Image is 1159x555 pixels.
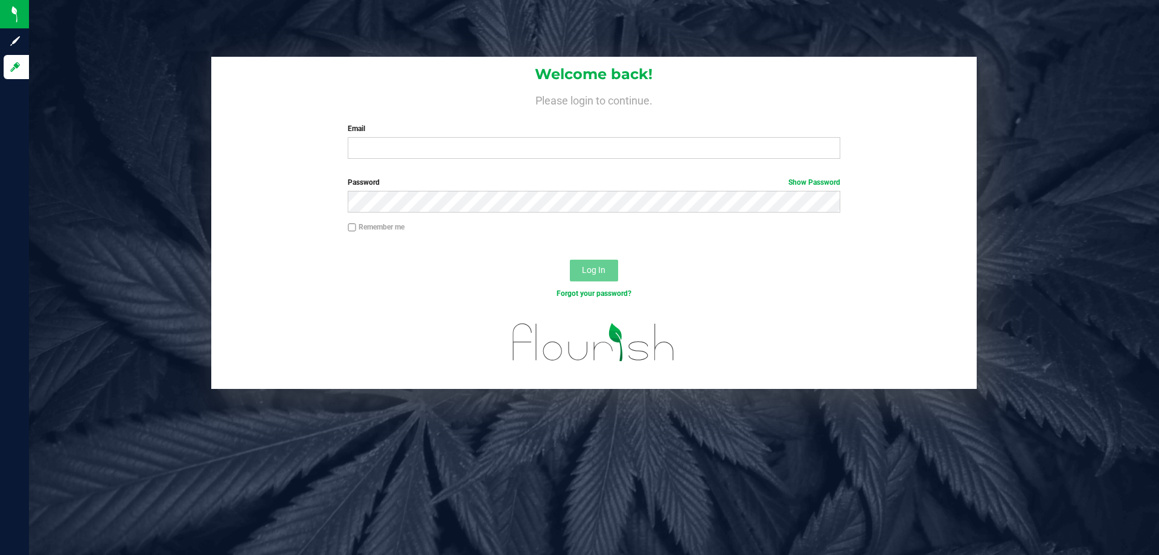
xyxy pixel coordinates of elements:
[9,35,21,47] inline-svg: Sign up
[211,92,977,106] h4: Please login to continue.
[788,178,840,187] a: Show Password
[498,312,689,373] img: flourish_logo.svg
[348,123,840,134] label: Email
[211,66,977,82] h1: Welcome back!
[348,178,380,187] span: Password
[557,289,631,298] a: Forgot your password?
[9,61,21,73] inline-svg: Log in
[348,223,356,232] input: Remember me
[582,265,605,275] span: Log In
[570,260,618,281] button: Log In
[348,222,404,233] label: Remember me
